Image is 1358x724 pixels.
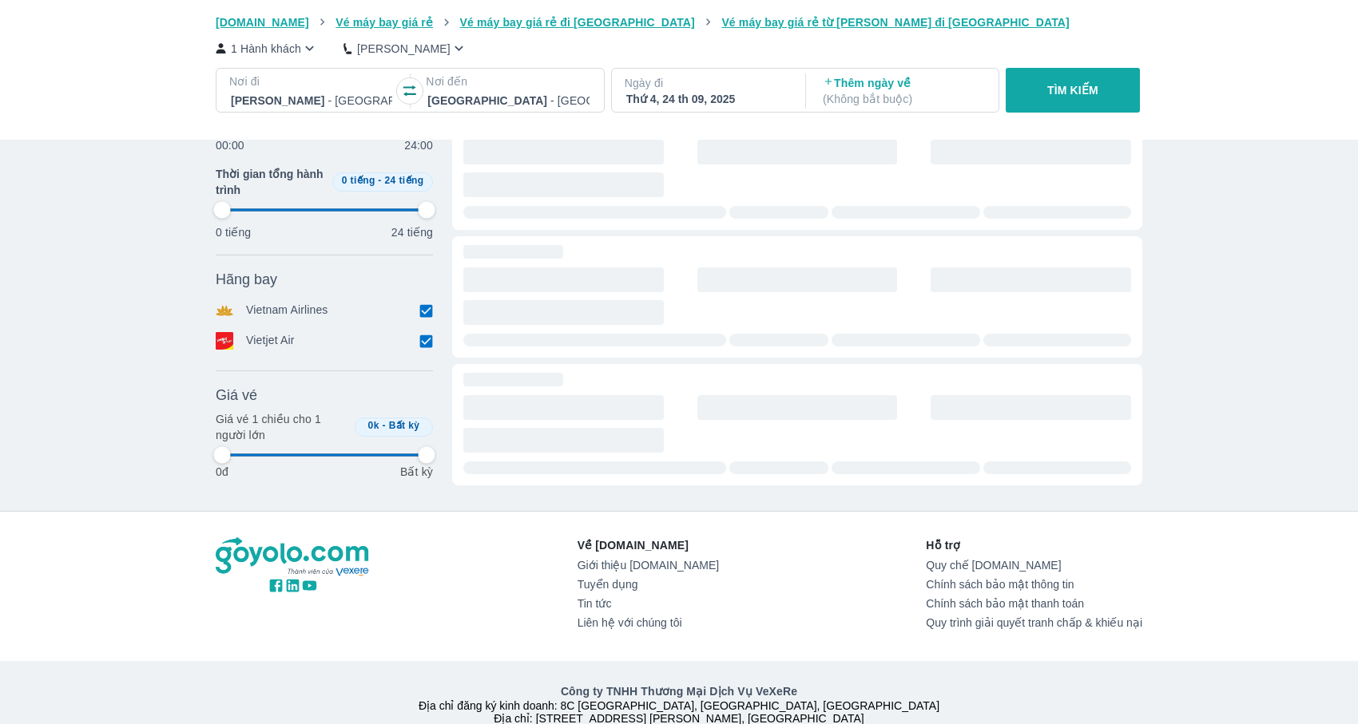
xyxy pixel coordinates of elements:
[383,420,386,431] span: -
[389,420,420,431] span: Bất kỳ
[216,16,309,29] span: [DOMAIN_NAME]
[926,559,1142,572] a: Quy chế [DOMAIN_NAME]
[219,683,1139,699] p: Công ty TNHH Thương Mại Dịch Vụ VeXeRe
[404,137,433,153] p: 24:00
[216,270,277,289] span: Hãng bay
[400,464,433,480] p: Bất kỳ
[926,537,1142,553] p: Hỗ trợ
[823,75,984,107] p: Thêm ngày về
[336,16,433,29] span: Vé máy bay giá rẻ
[578,537,719,553] p: Về [DOMAIN_NAME]
[823,91,984,107] p: ( Không bắt buộc )
[391,224,433,240] p: 24 tiếng
[926,597,1142,610] a: Chính sách bảo mật thanh toán
[216,537,371,577] img: logo
[216,386,257,405] span: Giá vé
[721,16,1070,29] span: Vé máy bay giá rẻ từ [PERSON_NAME] đi [GEOGRAPHIC_DATA]
[460,16,695,29] span: Vé máy bay giá rẻ đi [GEOGRAPHIC_DATA]
[578,578,719,591] a: Tuyển dụng
[216,224,251,240] p: 0 tiếng
[342,175,375,186] span: 0 tiếng
[626,91,788,107] div: Thứ 4, 24 th 09, 2025
[578,559,719,572] a: Giới thiệu [DOMAIN_NAME]
[385,175,424,186] span: 24 tiếng
[216,137,244,153] p: 00:00
[1047,82,1098,98] p: TÌM KIẾM
[625,75,789,91] p: Ngày đi
[216,464,228,480] p: 0đ
[1006,68,1139,113] button: TÌM KIẾM
[378,175,381,186] span: -
[426,73,590,89] p: Nơi đến
[578,597,719,610] a: Tin tức
[246,332,295,350] p: Vietjet Air
[216,166,326,198] span: Thời gian tổng hành trình
[246,302,328,319] p: Vietnam Airlines
[343,40,467,57] button: [PERSON_NAME]
[368,420,379,431] span: 0k
[231,41,301,57] p: 1 Hành khách
[229,73,394,89] p: Nơi đi
[216,40,318,57] button: 1 Hành khách
[357,41,451,57] p: [PERSON_NAME]
[926,616,1142,629] a: Quy trình giải quyết tranh chấp & khiếu nại
[216,411,348,443] p: Giá vé 1 chiều cho 1 người lớn
[578,616,719,629] a: Liên hệ với chúng tôi
[926,578,1142,591] a: Chính sách bảo mật thông tin
[216,14,1142,30] nav: breadcrumb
